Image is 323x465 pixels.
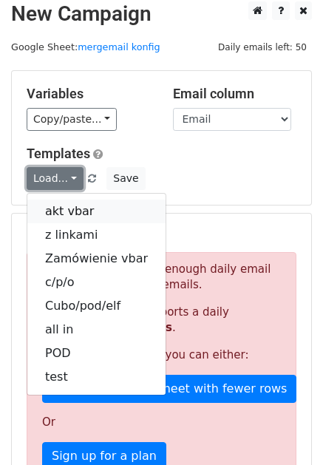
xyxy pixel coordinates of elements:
a: Daily emails left: 50 [213,41,312,52]
a: Zamówienie vbar [27,247,166,271]
a: akt vbar [27,200,166,223]
a: mergemail konfig [78,41,160,52]
h2: New Campaign [11,1,312,27]
button: Save [106,167,145,190]
a: test [27,365,166,389]
a: all in [27,318,166,342]
a: Choose a Google Sheet with fewer rows [42,375,296,403]
span: Daily emails left: 50 [213,39,312,55]
h5: Variables [27,86,151,102]
a: Cubo/pod/elf [27,294,166,318]
p: Or [42,415,281,430]
h5: Email column [173,86,297,102]
a: Copy/paste... [27,108,117,131]
div: Widżet czatu [249,394,323,465]
a: Load... [27,167,84,190]
a: Templates [27,146,90,161]
small: Google Sheet: [11,41,160,52]
a: POD [27,342,166,365]
iframe: Chat Widget [249,394,323,465]
a: c/p/o [27,271,166,294]
a: z linkami [27,223,166,247]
